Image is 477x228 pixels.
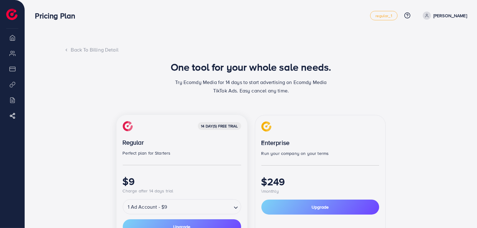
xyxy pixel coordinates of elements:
p: Try Ecomdy Media for 14 days to start advertising on Ecomdy Media TikTok Ads. Easy cancel any time. [173,78,329,95]
h1: One tool for your whole sale needs. [171,61,332,73]
input: Search for option [169,201,231,212]
a: [PERSON_NAME] [420,12,467,20]
img: img [261,121,271,131]
span: regular_1 [375,14,392,18]
p: [PERSON_NAME] [433,12,467,19]
h1: $249 [261,176,379,187]
h3: Pricing Plan [35,11,80,20]
button: Upgrade [261,200,379,215]
p: Enterprise [261,139,379,146]
img: img [123,121,133,131]
p: Perfect plan for Starters [123,149,241,157]
h1: $9 [123,175,241,187]
span: Upgrade [312,204,329,210]
span: \monthly [261,188,279,194]
span: 1 Ad Account - $9 [127,201,169,212]
img: logo [6,9,17,20]
div: Back To Billing Detail [64,46,438,53]
p: Regular [123,139,241,146]
div: Search for option [123,199,241,214]
iframe: Chat [451,200,472,223]
div: 14 day(s) free trial [198,122,241,130]
a: regular_1 [370,11,397,20]
p: Run your company on your terms [261,150,379,157]
span: Charge after 14 days trial [123,188,174,194]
